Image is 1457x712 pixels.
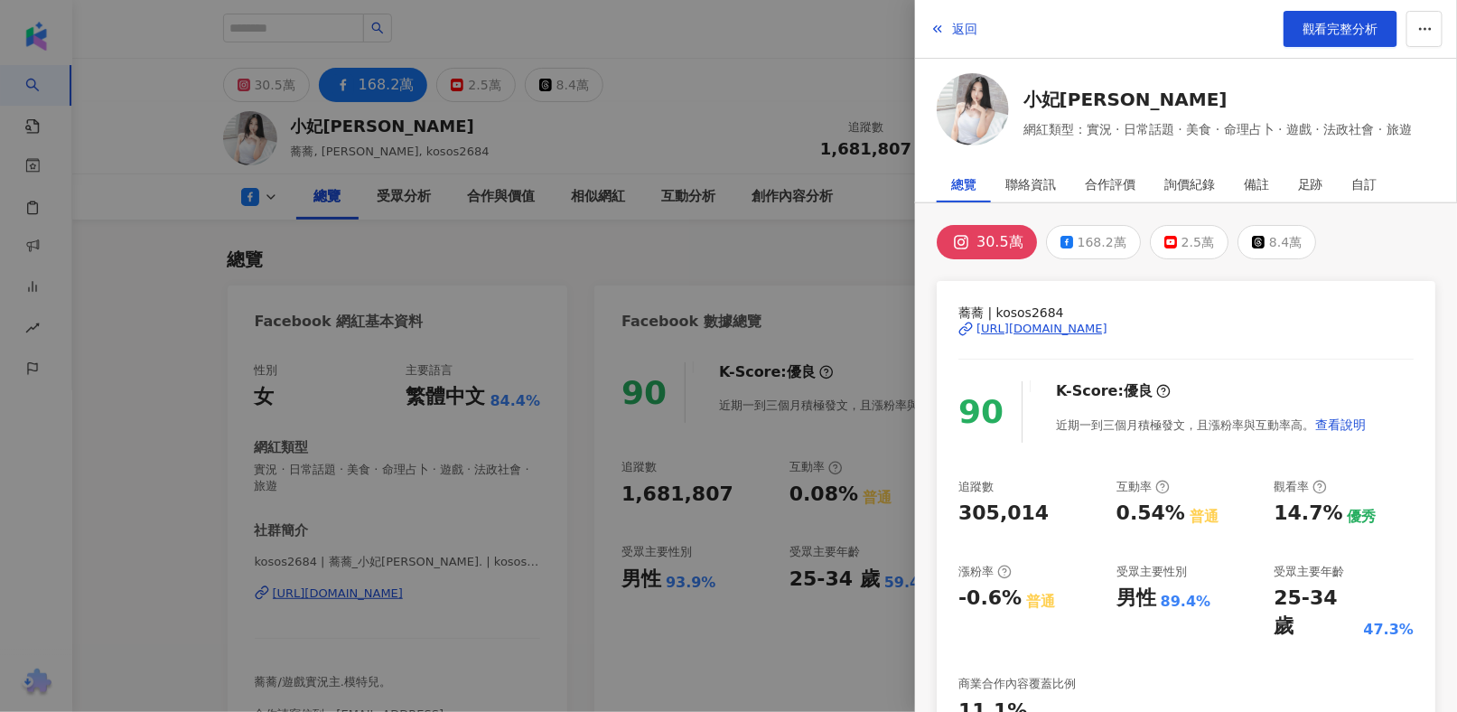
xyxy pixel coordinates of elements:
[976,321,1107,337] div: [URL][DOMAIN_NAME]
[1238,225,1316,259] button: 8.4萬
[1348,507,1377,527] div: 優秀
[1274,479,1327,495] div: 觀看率
[1352,166,1378,202] div: 自訂
[1298,166,1323,202] div: 足跡
[1116,479,1170,495] div: 互動率
[1269,230,1302,255] div: 8.4萬
[958,500,1049,528] div: 305,014
[1284,11,1397,47] a: 觀看完整分析
[1181,230,1214,255] div: 2.5萬
[1023,87,1412,112] a: 小妃[PERSON_NAME]
[958,303,1414,323] span: 蕎蕎 | kosos2684
[1314,407,1367,443] button: 查看說明
[1161,592,1211,612] div: 89.4%
[1363,620,1414,640] div: 47.3%
[951,166,976,202] div: 總覽
[958,564,1012,580] div: 漲粉率
[958,321,1414,337] a: [URL][DOMAIN_NAME]
[1303,22,1378,36] span: 觀看完整分析
[1056,407,1367,443] div: 近期一到三個月積極發文，且漲粉率與互動率高。
[1274,585,1359,641] div: 25-34 歲
[1085,166,1135,202] div: 合作評價
[976,230,1023,255] div: 30.5萬
[1046,225,1141,259] button: 168.2萬
[958,479,994,495] div: 追蹤數
[1116,500,1185,528] div: 0.54%
[1023,119,1412,139] span: 網紅類型：實況 · 日常話題 · 美食 · 命理占卜 · 遊戲 · 法政社會 · 旅遊
[1244,166,1269,202] div: 備註
[937,73,1009,152] a: KOL Avatar
[1274,564,1344,580] div: 受眾主要年齡
[958,585,1022,613] div: -0.6%
[937,225,1037,259] button: 30.5萬
[937,73,1009,145] img: KOL Avatar
[1274,500,1342,528] div: 14.7%
[1150,225,1228,259] button: 2.5萬
[1116,564,1187,580] div: 受眾主要性別
[1078,230,1126,255] div: 168.2萬
[958,387,1004,438] div: 90
[1005,166,1056,202] div: 聯絡資訊
[1056,381,1171,401] div: K-Score :
[1116,585,1156,613] div: 男性
[1124,381,1153,401] div: 優良
[1315,417,1366,432] span: 查看說明
[958,676,1076,692] div: 商業合作內容覆蓋比例
[929,11,978,47] button: 返回
[1190,507,1219,527] div: 普通
[952,22,977,36] span: 返回
[1164,166,1215,202] div: 詢價紀錄
[1026,592,1055,612] div: 普通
